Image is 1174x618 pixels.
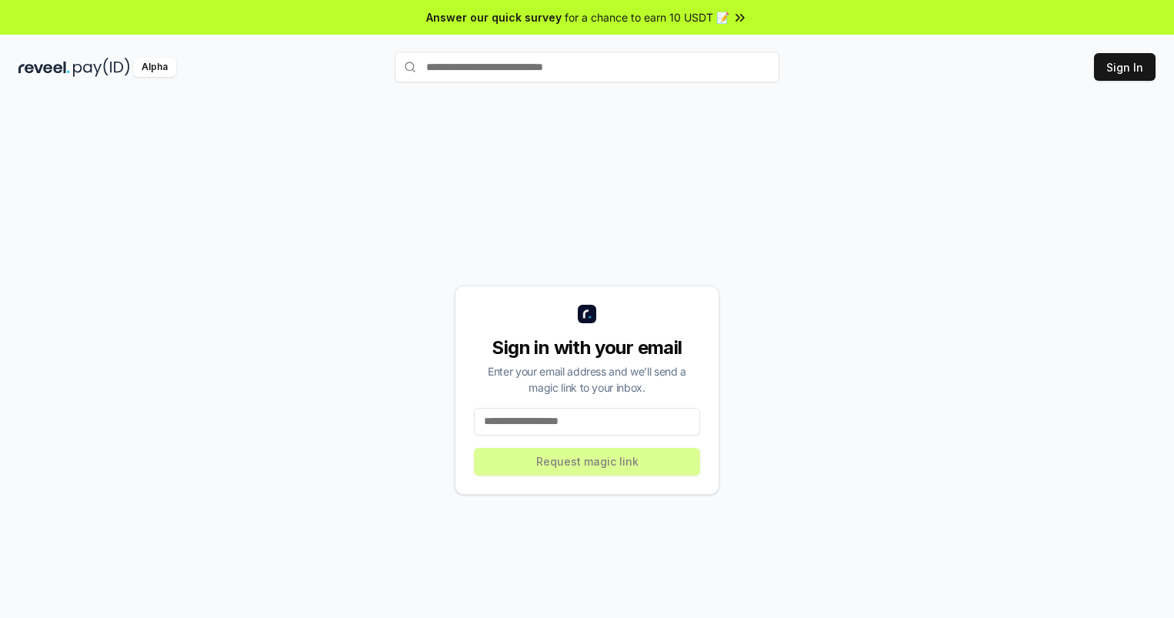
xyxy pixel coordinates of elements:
span: for a chance to earn 10 USDT 📝 [565,9,729,25]
div: Sign in with your email [474,336,700,360]
span: Answer our quick survey [426,9,562,25]
div: Alpha [133,58,176,77]
img: reveel_dark [18,58,70,77]
img: pay_id [73,58,130,77]
button: Sign In [1094,53,1156,81]
img: logo_small [578,305,596,323]
div: Enter your email address and we’ll send a magic link to your inbox. [474,363,700,396]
